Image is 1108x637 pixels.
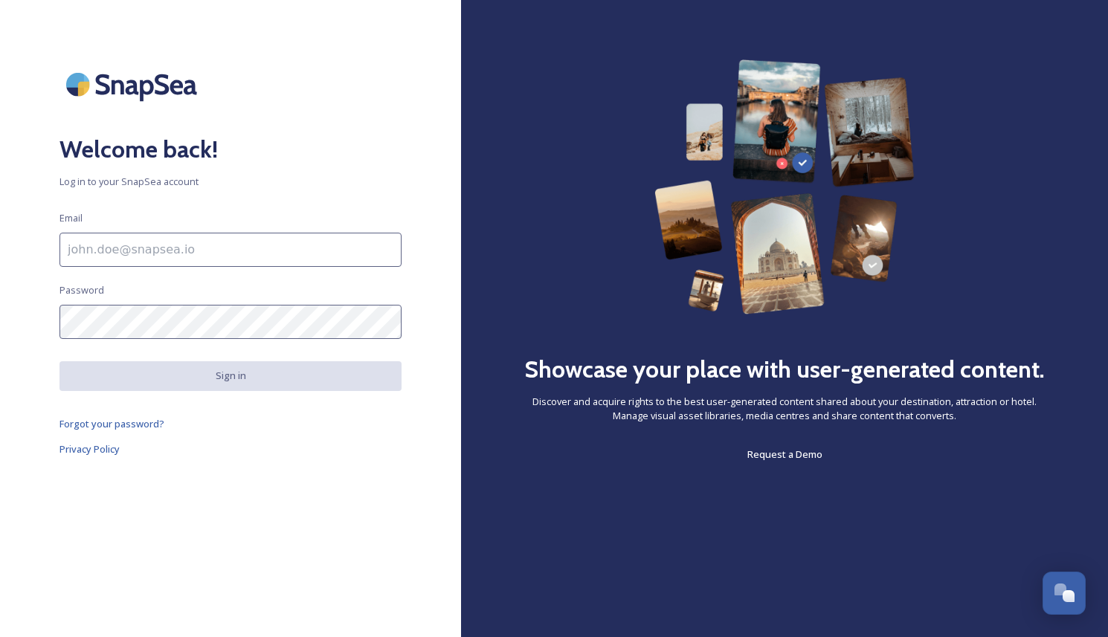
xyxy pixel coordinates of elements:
span: Discover and acquire rights to the best user-generated content shared about your destination, att... [521,395,1049,423]
span: Forgot your password? [59,417,164,430]
a: Request a Demo [747,445,822,463]
span: Request a Demo [747,447,822,461]
span: Privacy Policy [59,442,120,456]
a: Forgot your password? [59,415,402,433]
h2: Welcome back! [59,132,402,167]
img: SnapSea Logo [59,59,208,109]
img: 63b42ca75bacad526042e722_Group%20154-p-800.png [654,59,915,314]
a: Privacy Policy [59,440,402,458]
h2: Showcase your place with user-generated content. [524,352,1045,387]
span: Log in to your SnapSea account [59,175,402,189]
span: Email [59,211,83,225]
span: Password [59,283,104,297]
button: Sign in [59,361,402,390]
input: john.doe@snapsea.io [59,233,402,267]
button: Open Chat [1043,572,1086,615]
